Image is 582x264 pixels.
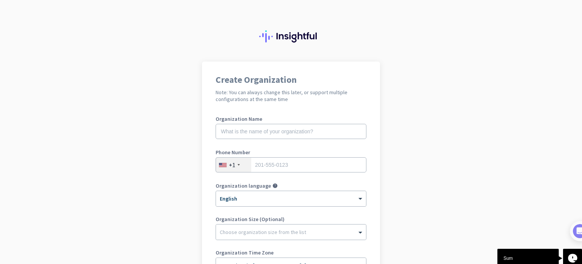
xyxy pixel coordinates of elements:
[216,150,366,155] label: Phone Number
[216,124,366,139] input: What is the name of your organization?
[216,157,366,172] input: 201-555-0123
[259,30,323,43] img: Insightful
[216,250,366,255] label: Organization Time Zone
[216,183,271,188] label: Organization language
[272,183,278,188] i: help
[216,116,366,122] label: Organization Name
[216,75,366,84] h1: Create Organization
[216,217,366,222] label: Organization Size (Optional)
[229,161,235,169] div: +1
[216,89,366,103] h2: Note: You can always change this later, or support multiple configurations at the same time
